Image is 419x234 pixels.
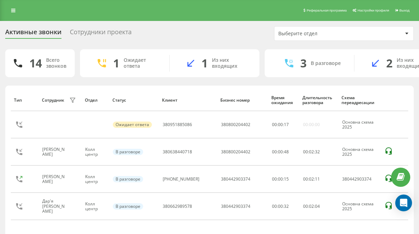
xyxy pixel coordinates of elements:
[70,28,132,39] div: Сотрудники проекта
[315,203,320,209] span: 04
[342,177,377,182] div: 380442903374
[272,122,277,127] span: 00
[284,122,289,127] span: 17
[5,28,61,39] div: Активные звонки
[303,176,308,182] span: 00
[272,204,295,209] div: 00:00:32
[42,199,67,214] div: Дар'я [PERSON_NAME]
[85,174,105,184] div: Колл центр
[303,149,320,154] div: : :
[303,203,308,209] span: 00
[124,57,159,69] div: Ожидает ответа
[303,204,320,209] div: : :
[42,98,64,103] div: Сотрудник
[358,8,389,12] span: Настройки профиля
[272,149,295,154] div: 00:00:48
[113,57,119,70] div: 1
[315,149,320,155] span: 32
[272,177,295,182] div: 00:00:15
[85,147,105,157] div: Колл центр
[14,98,35,103] div: Тип
[278,31,362,37] div: Выберите отдел
[220,98,265,103] div: Бизнес номер
[201,57,208,70] div: 1
[302,95,335,105] div: Длительность разговора
[113,122,152,128] div: Ожидает ответа
[163,177,199,182] div: [PHONE_NUMBER]
[309,149,314,155] span: 02
[163,122,192,127] div: 380951885086
[221,122,250,127] div: 380800204402
[42,147,67,157] div: [PERSON_NAME]
[29,57,42,70] div: 14
[112,98,155,103] div: Статус
[162,98,214,103] div: Клиент
[315,176,320,182] span: 11
[341,95,377,105] div: Схема переадресации
[221,177,250,182] div: 380442903374
[399,8,410,12] span: Выход
[221,149,250,154] div: 380800204402
[303,177,320,182] div: : :
[113,149,143,155] div: В разговоре
[212,57,249,69] div: Из них входящих
[163,204,192,209] div: 380662989578
[85,202,105,212] div: Колл центр
[221,204,250,209] div: 380442903374
[342,202,377,212] div: Основна схема 2025
[46,57,66,69] div: Всего звонков
[303,149,308,155] span: 00
[342,120,377,130] div: Основна схема 2025
[42,174,67,184] div: [PERSON_NAME]
[307,8,347,12] span: Реферальная программа
[309,203,314,209] span: 02
[85,98,106,103] div: Отдел
[303,122,320,127] div: 00:00:00
[309,176,314,182] span: 02
[113,176,143,182] div: В разговоре
[386,57,392,70] div: 2
[113,203,143,210] div: В разговоре
[163,149,192,154] div: 380638440718
[395,195,412,211] div: Open Intercom Messenger
[300,57,307,70] div: 3
[272,122,289,127] div: : :
[342,147,377,157] div: Основна схема 2025
[278,122,283,127] span: 00
[311,60,341,66] div: В разговоре
[271,95,296,105] div: Время ожидания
